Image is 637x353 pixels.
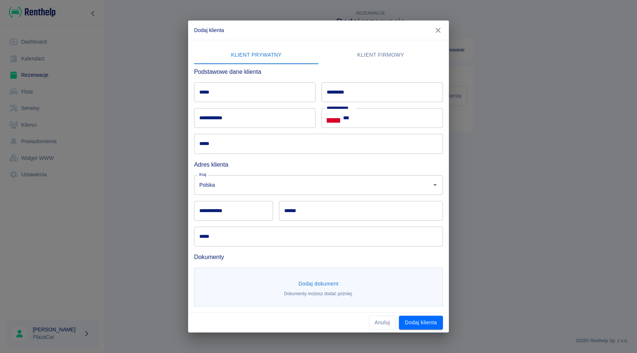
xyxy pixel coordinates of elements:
label: Kraj [199,172,206,177]
h2: Dodaj klienta [188,21,449,40]
button: Dodaj dokument [295,277,342,291]
button: Otwórz [430,180,440,190]
div: lab API tabs example [194,46,443,64]
h6: Adres klienta [194,160,443,169]
button: Klient prywatny [194,46,318,64]
button: Klient firmowy [318,46,443,64]
button: Select country [327,113,340,124]
p: Dokumenty możesz dodać później. [284,290,353,297]
button: Anuluj [369,316,396,330]
button: Dodaj klienta [399,316,443,330]
h6: Podstawowe dane klienta [194,67,443,76]
h6: Dokumenty [194,252,443,262]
